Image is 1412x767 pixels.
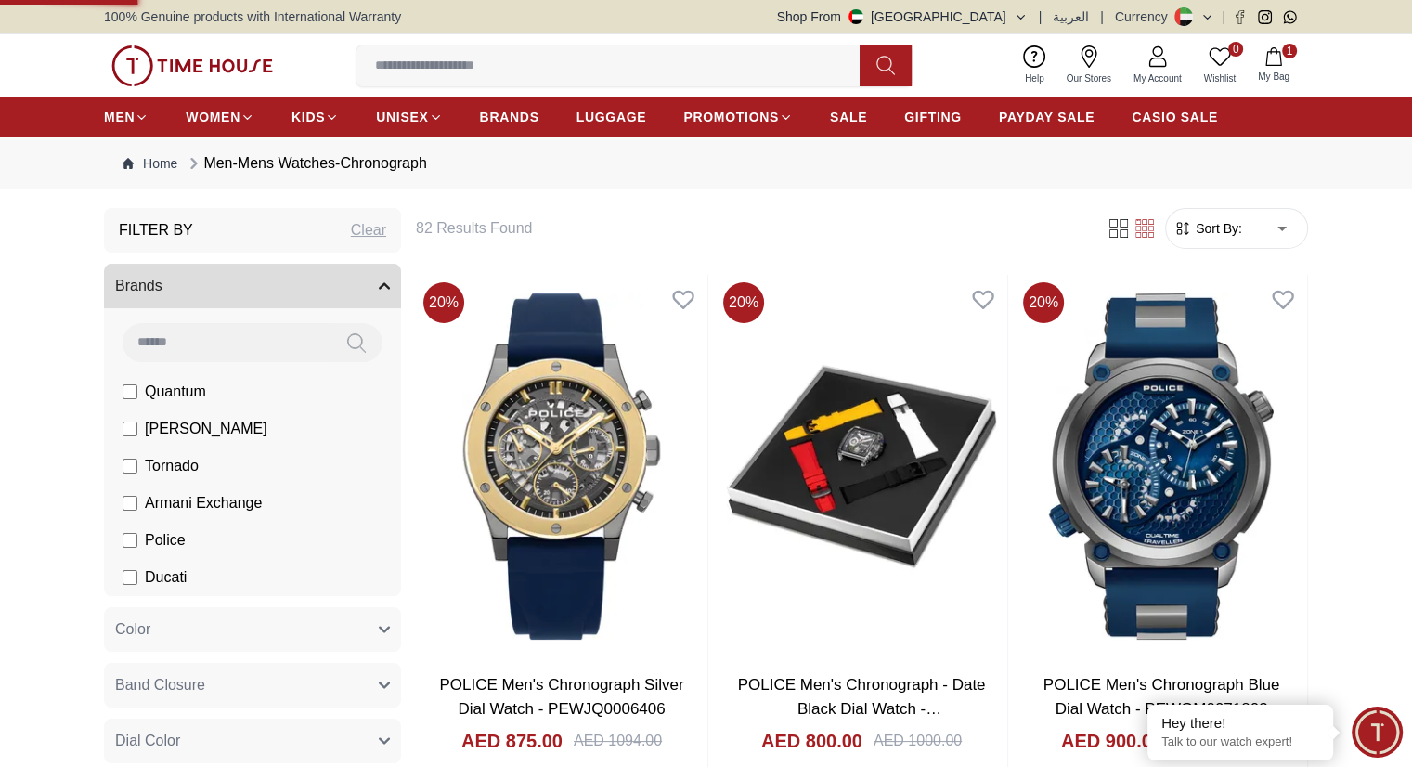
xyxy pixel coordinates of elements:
span: Tornado [145,455,199,477]
a: POLICE Men's Chronograph Blue Dial Watch - PEWGM0071803 [1043,676,1280,718]
a: UNISEX [376,100,442,134]
span: 20 % [1023,282,1064,323]
div: Currency [1115,7,1175,26]
a: KIDS [291,100,339,134]
button: Brands [104,264,401,308]
span: BRANDS [480,108,539,126]
h6: 82 Results Found [416,217,1083,240]
p: Talk to our watch expert! [1161,734,1319,750]
a: POLICE Men's Chronograph Silver Dial Watch - PEWJQ0006406 [439,676,683,718]
input: [PERSON_NAME] [123,422,137,436]
span: Our Stores [1059,71,1119,85]
a: CASIO SALE [1132,100,1218,134]
span: | [1222,7,1225,26]
a: PAYDAY SALE [999,100,1095,134]
a: Help [1014,42,1056,89]
span: My Bag [1250,70,1297,84]
button: Sort By: [1173,219,1242,238]
a: Home [123,154,177,173]
span: WOMEN [186,108,240,126]
a: POLICE Men's Chronograph - Date Black Dial Watch - PEWGO0052402-SET [738,676,986,741]
a: SALE [830,100,867,134]
span: Sort By: [1192,219,1242,238]
span: Wishlist [1197,71,1243,85]
img: United Arab Emirates [848,9,863,24]
span: KIDS [291,108,325,126]
a: MEN [104,100,149,134]
a: Facebook [1233,10,1247,24]
a: WOMEN [186,100,254,134]
h4: AED 900.00 [1061,728,1162,754]
span: 1 [1282,44,1297,58]
span: Armani Exchange [145,492,262,514]
a: Whatsapp [1283,10,1297,24]
a: Instagram [1258,10,1272,24]
span: | [1100,7,1104,26]
button: Color [104,607,401,652]
span: Help [1017,71,1052,85]
span: GIFTING [904,108,962,126]
button: 1My Bag [1247,44,1301,87]
span: 0 [1228,42,1243,57]
span: Police [145,529,186,552]
span: Color [115,618,150,641]
button: Band Closure [104,663,401,708]
input: Armani Exchange [123,496,137,511]
div: AED 1094.00 [574,730,662,752]
span: MEN [104,108,135,126]
span: PROMOTIONS [683,108,779,126]
span: 20 % [723,282,764,323]
span: [PERSON_NAME] [145,418,267,440]
button: Shop From[GEOGRAPHIC_DATA] [777,7,1028,26]
span: LUGGAGE [576,108,647,126]
span: SALE [830,108,867,126]
button: العربية [1053,7,1089,26]
div: AED 1000.00 [874,730,962,752]
div: Clear [351,219,386,241]
span: 20 % [423,282,464,323]
img: POLICE Men's Chronograph Silver Dial Watch - PEWJQ0006406 [416,275,707,658]
span: Dial Color [115,730,180,752]
img: ... [111,45,273,86]
input: Tornado [123,459,137,474]
span: 100% Genuine products with International Warranty [104,7,401,26]
div: Chat Widget [1352,707,1403,758]
img: POLICE Men's Chronograph Blue Dial Watch - PEWGM0071803 [1016,275,1307,658]
input: Ducati [123,570,137,585]
span: My Account [1126,71,1189,85]
h4: AED 875.00 [461,728,563,754]
a: Our Stores [1056,42,1122,89]
div: Hey there! [1161,714,1319,733]
a: GIFTING [904,100,962,134]
span: CASIO SALE [1132,108,1218,126]
input: Police [123,533,137,548]
span: Band Closure [115,674,205,696]
a: BRANDS [480,100,539,134]
h3: Filter By [119,219,193,241]
span: Quantum [145,381,206,403]
img: POLICE Men's Chronograph - Date Black Dial Watch - PEWGO0052402-SET [716,275,1007,658]
a: LUGGAGE [576,100,647,134]
h4: AED 800.00 [761,728,862,754]
span: Ducati [145,566,187,589]
button: Dial Color [104,719,401,763]
span: PAYDAY SALE [999,108,1095,126]
span: | [1039,7,1043,26]
a: 0Wishlist [1193,42,1247,89]
div: Men-Mens Watches-Chronograph [185,152,426,175]
nav: Breadcrumb [104,137,1308,189]
a: PROMOTIONS [683,100,793,134]
span: Brands [115,275,162,297]
input: Quantum [123,384,137,399]
span: UNISEX [376,108,428,126]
